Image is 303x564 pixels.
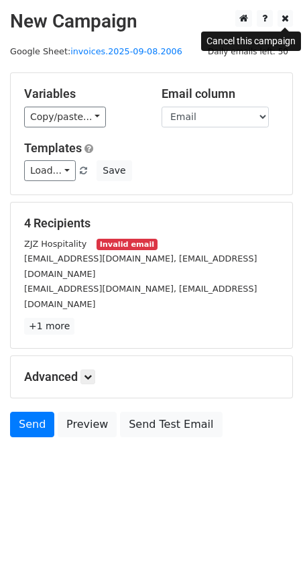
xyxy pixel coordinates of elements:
a: invoices.2025-09-08.2006 [70,46,182,56]
a: Send Test Email [120,412,222,437]
h2: New Campaign [10,10,293,33]
a: Daily emails left: 50 [203,46,293,56]
a: Send [10,412,54,437]
small: [EMAIL_ADDRESS][DOMAIN_NAME], [EMAIL_ADDRESS][DOMAIN_NAME] [24,253,257,279]
a: Preview [58,412,117,437]
a: Templates [24,141,82,155]
a: +1 more [24,318,74,335]
a: Load... [24,160,76,181]
a: Copy/paste... [24,107,106,127]
small: Google Sheet: [10,46,182,56]
h5: 4 Recipients [24,216,279,231]
small: Invalid email [97,239,157,250]
iframe: Chat Widget [236,500,303,564]
div: Cancel this campaign [201,32,301,51]
h5: Variables [24,87,141,101]
small: ZJZ Hospitality [24,239,86,249]
button: Save [97,160,131,181]
h5: Email column [162,87,279,101]
small: [EMAIL_ADDRESS][DOMAIN_NAME], [EMAIL_ADDRESS][DOMAIN_NAME] [24,284,257,309]
h5: Advanced [24,370,279,384]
